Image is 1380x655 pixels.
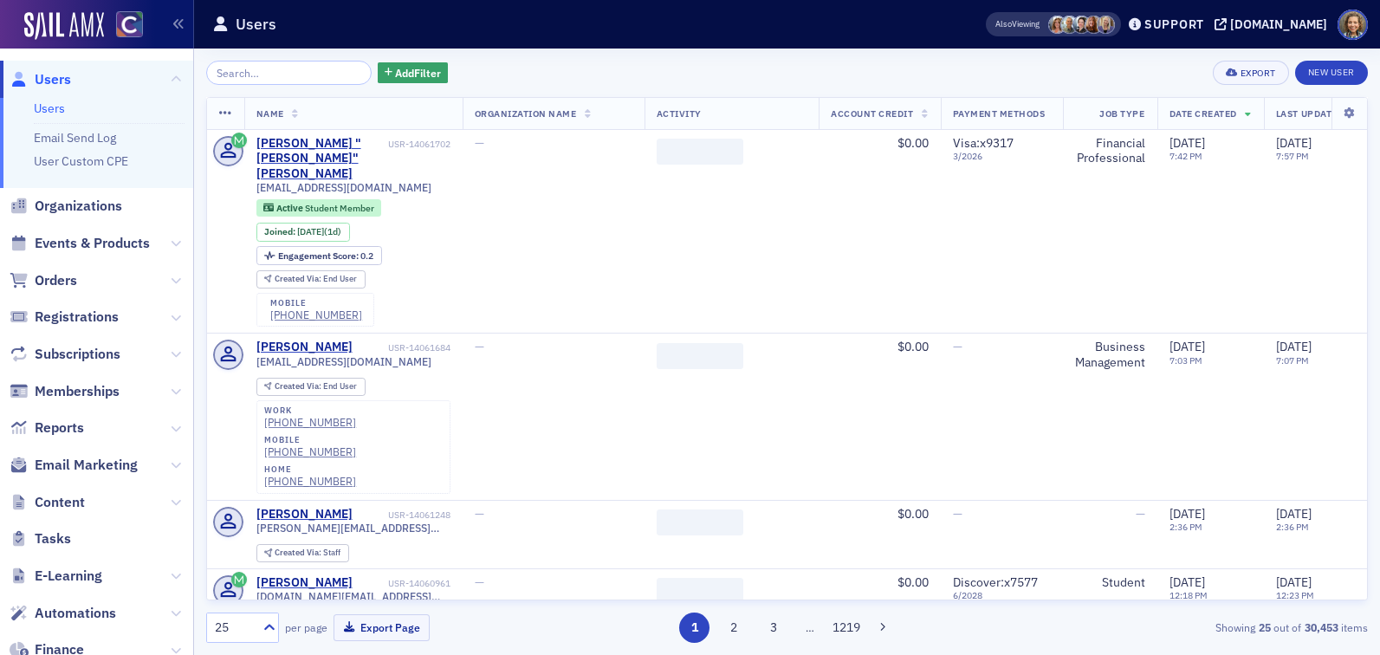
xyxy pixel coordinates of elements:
[475,339,484,354] span: —
[355,342,450,353] div: USR-14061684
[355,578,450,589] div: USR-14060961
[657,107,702,120] span: Activity
[1213,61,1288,85] button: Export
[475,135,484,151] span: —
[10,382,120,401] a: Memberships
[264,416,356,429] a: [PHONE_NUMBER]
[1276,135,1312,151] span: [DATE]
[1169,589,1208,601] time: 12:18 PM
[236,14,276,35] h1: Users
[35,271,77,290] span: Orders
[256,522,450,535] span: [PERSON_NAME][EMAIL_ADDRESS][DOMAIN_NAME]
[953,339,962,354] span: —
[10,197,122,216] a: Organizations
[275,275,357,284] div: End User
[35,493,85,512] span: Content
[475,574,484,590] span: —
[270,308,362,321] a: [PHONE_NUMBER]
[1169,339,1205,354] span: [DATE]
[264,435,356,445] div: mobile
[475,506,484,522] span: —
[1301,619,1341,635] strong: 30,453
[278,250,360,262] span: Engagement Score :
[264,475,356,488] a: [PHONE_NUMBER]
[256,340,353,355] a: [PERSON_NAME]
[305,202,374,214] span: Student Member
[1097,16,1115,34] span: Alicia Gelinas
[1169,574,1205,590] span: [DATE]
[1276,506,1312,522] span: [DATE]
[1295,61,1368,85] a: New User
[1169,135,1205,151] span: [DATE]
[953,107,1046,120] span: Payment Methods
[679,613,709,643] button: 1
[256,199,382,217] div: Active: Active: Student Member
[256,507,353,522] a: [PERSON_NAME]
[831,613,861,643] button: 1219
[34,153,128,169] a: User Custom CPE
[1276,150,1309,162] time: 7:57 PM
[1144,16,1204,32] div: Support
[1136,506,1145,522] span: —
[275,547,323,558] span: Created Via :
[10,271,77,290] a: Orders
[275,273,323,284] span: Created Via :
[1276,339,1312,354] span: [DATE]
[256,246,382,265] div: Engagement Score: 0.2
[657,578,743,604] span: ‌
[831,107,913,120] span: Account Credit
[35,382,120,401] span: Memberships
[953,590,1051,601] span: 6 / 2028
[953,506,962,522] span: —
[1215,18,1333,30] button: [DOMAIN_NAME]
[270,298,362,308] div: mobile
[1169,150,1202,162] time: 7:42 PM
[10,493,85,512] a: Content
[116,11,143,38] img: SailAMX
[275,380,323,392] span: Created Via :
[657,139,743,165] span: ‌
[34,101,65,116] a: Users
[355,509,450,521] div: USR-14061248
[10,456,138,475] a: Email Marketing
[798,619,822,635] span: …
[1230,16,1327,32] div: [DOMAIN_NAME]
[264,445,356,458] div: [PHONE_NUMBER]
[1099,107,1144,120] span: Job Type
[1338,10,1368,40] span: Profile
[256,590,450,603] span: [DOMAIN_NAME][EMAIL_ADDRESS][PERSON_NAME][DOMAIN_NAME]
[285,619,327,635] label: per page
[395,65,441,81] span: Add Filter
[10,234,150,253] a: Events & Products
[35,529,71,548] span: Tasks
[657,509,743,535] span: ‌
[388,139,450,150] div: USR-14061702
[657,343,743,369] span: ‌
[10,567,102,586] a: E-Learning
[1048,16,1066,34] span: Cheryl Moss
[897,574,929,590] span: $0.00
[256,136,385,182] a: [PERSON_NAME] "[PERSON_NAME]" [PERSON_NAME]
[34,130,116,146] a: Email Send Log
[995,18,1040,30] span: Viewing
[264,405,356,416] div: work
[897,506,929,522] span: $0.00
[256,544,349,562] div: Created Via: Staff
[276,202,305,214] span: Active
[378,62,449,84] button: AddFilter
[10,70,71,89] a: Users
[1075,340,1145,370] div: Business Management
[1169,107,1237,120] span: Date Created
[256,107,284,120] span: Name
[35,70,71,89] span: Users
[1276,521,1309,533] time: 2:36 PM
[24,12,104,40] img: SailAMX
[719,613,749,643] button: 2
[1241,68,1276,78] div: Export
